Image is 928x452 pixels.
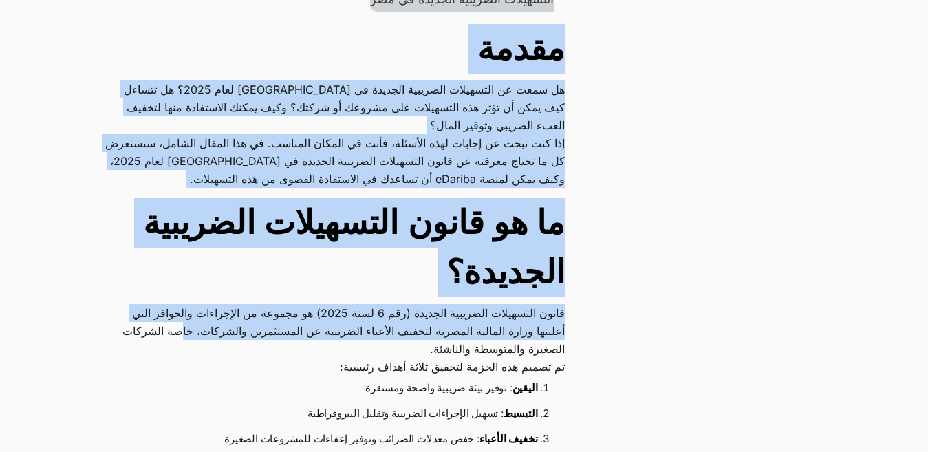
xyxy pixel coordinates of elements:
[128,376,537,401] li: : توفير بيئة ضريبية واضحة ومستقرة
[128,427,537,452] li: : خفض معدلات الضرائب وتوفير إعفاءات للمشروعات الصغيرة
[128,401,537,427] li: : تسهيل الإجراءات الضريبية وتقليل البيروقراطية
[102,358,565,376] p: تم تصميم هذه الحزمة لتحقيق ثلاثة أهداف رئيسية:
[102,24,565,74] h2: مقدمة
[512,382,538,394] strong: اليقين
[102,134,565,188] p: إذا كنت تبحث عن إجابات لهذه الأسئلة، فأنت في المكان المناسب. في هذا المقال الشامل، سنستعرض كل ما ...
[479,433,538,444] strong: تخفيف الأعباء
[102,198,565,297] h2: ما هو قانون التسهيلات الضريبية الجديدة؟
[504,407,538,419] strong: التبسيط
[102,304,565,358] p: قانون التسهيلات الضريبية الجديدة (رقم 6 لسنة 2025) هو مجموعة من الإجراءات والحوافز التي أعلنتها و...
[102,80,565,134] p: هل سمعت عن التسهيلات الضريبية الجديدة في [GEOGRAPHIC_DATA] لعام 2025؟ هل تتساءل كيف يمكن أن تؤثر ...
